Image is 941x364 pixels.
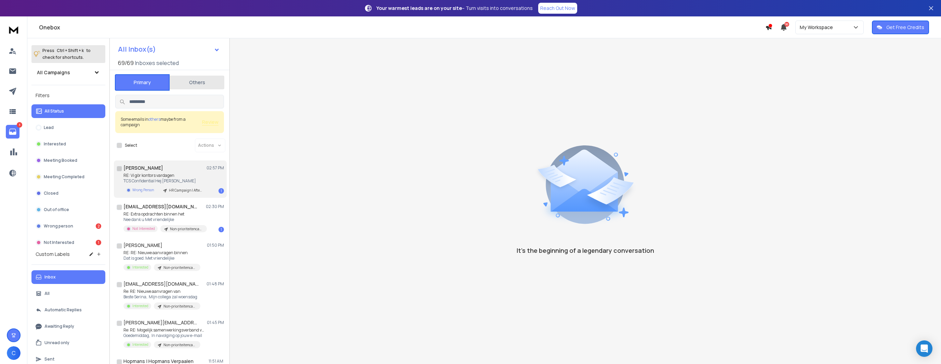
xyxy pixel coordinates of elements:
[44,240,74,245] p: Not Interested
[7,346,21,360] button: C
[123,294,200,300] p: Beste Serina, Mijn collega zal woensdag
[135,59,179,67] h3: Inboxes selected
[31,137,105,151] button: Interested
[42,47,91,61] p: Press to check for shortcuts.
[886,24,924,31] p: Get Free Credits
[31,186,105,200] button: Closed
[132,265,148,270] p: Interested
[540,5,575,12] p: Reach Out Now
[31,104,105,118] button: All Status
[132,187,154,193] p: Wrong Person
[125,143,137,148] label: Select
[31,236,105,249] button: Not Interested1
[31,270,105,284] button: Inbox
[207,281,224,287] p: 01:48 PM
[31,336,105,350] button: Unread only
[206,204,224,209] p: 02:30 PM
[170,226,203,232] p: Non-prioriteitencampagne Hele Dag | Eleads
[123,289,200,294] p: Re: RE: Nieuwe aanvragen van
[538,3,577,14] a: Reach Out Now
[163,304,196,309] p: Non-prioriteitencampagne Hele Dag | Eleads
[207,165,224,171] p: 02:57 PM
[218,227,224,232] div: 1
[872,21,929,34] button: Get Free Credits
[207,320,224,325] p: 01:45 PM
[163,265,196,270] p: Non-prioriteitencampagne Hele Dag | Eleads
[31,66,105,79] button: All Campaigns
[123,173,206,178] p: RE: Vi gör kontors vardagen
[170,75,224,90] button: Others
[123,178,206,184] p: TCS Confidential Hej [PERSON_NAME]
[169,188,202,193] p: HR Campaign | After Summer 2025
[123,211,206,217] p: RE: Extra opdrachten binnen het
[123,250,200,256] p: RE: RE: Nieuwe aanvragen binnen
[209,359,224,364] p: 11:51 AM
[31,154,105,167] button: Meeting Booked
[132,226,155,231] p: Not Interested
[376,5,462,11] strong: Your warmest leads are on your site
[916,340,932,357] div: Open Intercom Messenger
[163,342,196,348] p: Non-prioriteitencampagne Hele Dag | Eleads
[123,217,206,222] p: Nee dank u Met vriendelijke
[123,281,199,287] h1: [EMAIL_ADDRESS][DOMAIN_NAME]
[37,69,70,76] h1: All Campaigns
[376,5,533,12] p: – Turn visits into conversations
[784,22,789,27] span: 50
[31,303,105,317] button: Automatic Replies
[123,165,163,171] h1: [PERSON_NAME]
[44,158,77,163] p: Meeting Booked
[44,324,74,329] p: Awaiting Reply
[31,170,105,184] button: Meeting Completed
[39,23,765,31] h1: Onebox
[132,303,148,309] p: Interested
[56,47,85,54] span: Ctrl + Shift + k
[44,174,84,180] p: Meeting Completed
[44,141,66,147] p: Interested
[44,191,58,196] p: Closed
[31,287,105,300] button: All
[800,24,836,31] p: My Workspace
[44,223,73,229] p: Wrong person
[123,319,199,326] h1: [PERSON_NAME][EMAIL_ADDRESS][DOMAIN_NAME]
[17,122,22,128] p: 3
[7,23,21,36] img: logo
[132,342,148,347] p: Interested
[118,59,134,67] span: 69 / 69
[44,108,64,114] p: All Status
[6,125,19,139] a: 3
[123,256,200,261] p: Dat is goed. Met vriendelijke
[31,91,105,100] h3: Filters
[96,240,101,245] div: 1
[44,291,50,296] p: All
[202,119,218,126] button: Review
[207,243,224,248] p: 01:50 PM
[44,125,54,130] p: Lead
[44,274,56,280] p: Inbox
[96,223,101,229] div: 2
[148,116,160,122] span: others
[44,356,54,362] p: Sent
[31,320,105,333] button: Awaiting Reply
[218,188,224,194] div: 1
[123,242,162,249] h1: [PERSON_NAME]
[123,203,199,210] h1: [EMAIL_ADDRESS][DOMAIN_NAME]
[44,207,69,212] p: Out of office
[517,246,654,255] p: It’s the beginning of a legendary conversation
[31,219,105,233] button: Wrong person2
[118,46,156,53] h1: All Inbox(s)
[36,251,70,258] h3: Custom Labels
[123,333,206,338] p: Goedemiddag, In navolging op jouw e-mail
[121,117,202,128] div: Some emails in maybe from a campaign
[123,327,206,333] p: Re: RE: Mogelijk samenwerkingsverband voor
[31,121,105,134] button: Lead
[44,307,82,313] p: Automatic Replies
[115,74,170,91] button: Primary
[31,203,105,217] button: Out of office
[112,42,225,56] button: All Inbox(s)
[44,340,69,346] p: Unread only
